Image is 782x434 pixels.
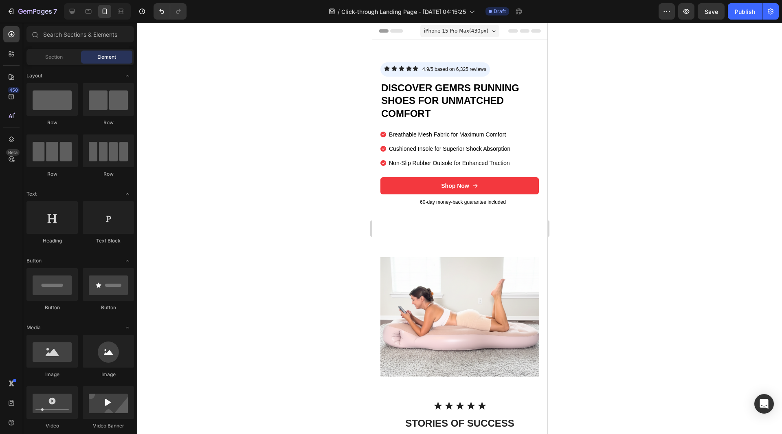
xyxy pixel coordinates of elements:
div: Open Intercom Messenger [754,394,774,414]
span: Media [26,324,41,331]
div: Row [83,170,134,178]
span: Toggle open [121,69,134,82]
div: Image [83,371,134,378]
div: Row [83,119,134,126]
div: Button [83,304,134,311]
span: Text [26,190,37,198]
span: Toggle open [121,321,134,334]
span: Click-through Landing Page - [DATE] 04:15:25 [341,7,466,16]
div: Image [26,371,78,378]
span: Save [705,8,718,15]
button: Publish [728,3,762,20]
span: Layout [26,72,42,79]
div: Beta [6,149,20,156]
div: Row [26,170,78,178]
span: Toggle open [121,254,134,267]
div: Heading [26,237,78,245]
p: 7 [53,7,57,16]
div: Text Block [83,237,134,245]
button: 7 [3,3,61,20]
div: Video Banner [83,422,134,430]
div: Undo/Redo [154,3,187,20]
iframe: Design area [372,23,547,434]
span: Section [45,53,63,61]
span: Button [26,257,42,264]
span: Toggle open [121,187,134,200]
div: Row [26,119,78,126]
span: Draft [494,8,506,15]
div: 450 [8,87,20,93]
button: Save [698,3,725,20]
div: Button [26,304,78,311]
div: Video [26,422,78,430]
div: Publish [735,7,755,16]
span: / [338,7,340,16]
input: Search Sections & Elements [26,26,134,42]
span: Element [97,53,116,61]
